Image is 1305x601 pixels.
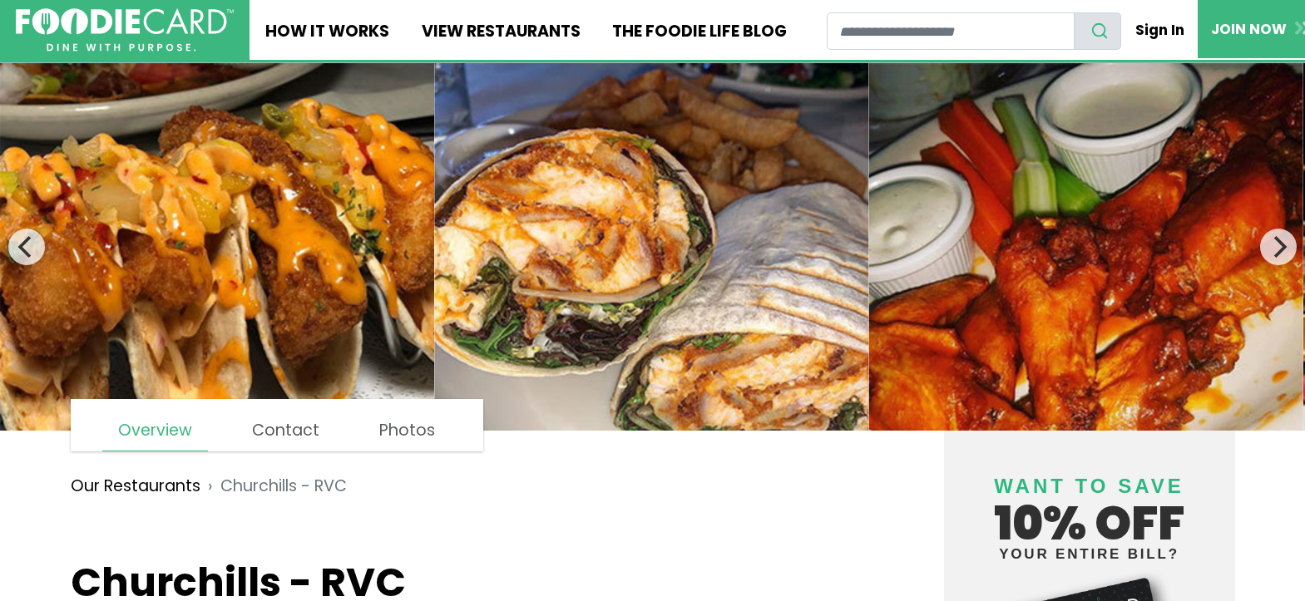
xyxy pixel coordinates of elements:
nav: page links [71,399,484,451]
nav: breadcrumb [71,462,848,510]
small: your entire bill? [960,547,1219,561]
a: Photos [363,411,451,451]
button: search [1074,12,1122,50]
input: restaurant search [827,12,1075,50]
a: Our Restaurants [71,475,200,499]
span: Want to save [994,475,1184,497]
button: Previous [8,229,45,265]
img: FoodieCard; Eat, Drink, Save, Donate [16,8,234,52]
a: Contact [236,411,335,451]
li: Churchills - RVC [200,475,347,499]
a: Overview [102,411,208,451]
h4: 10% off [960,454,1219,561]
button: Next [1260,229,1297,265]
a: Sign In [1121,12,1198,48]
